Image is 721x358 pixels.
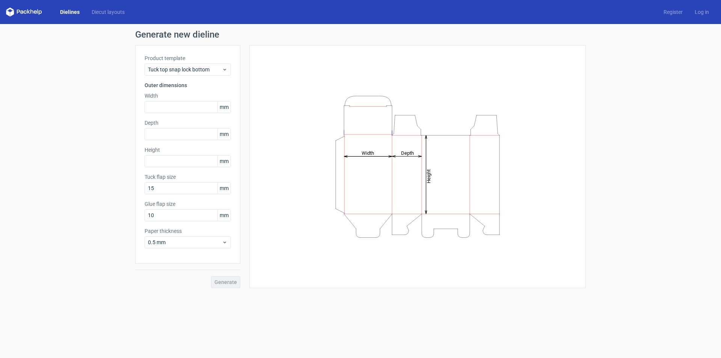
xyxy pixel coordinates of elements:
label: Tuck flap size [145,173,231,181]
label: Glue flap size [145,200,231,208]
tspan: Width [362,150,374,156]
tspan: Height [426,169,431,183]
span: 0.5 mm [148,239,222,246]
label: Depth [145,119,231,127]
a: Log in [689,8,715,16]
a: Diecut layouts [86,8,131,16]
span: mm [217,128,231,140]
span: mm [217,156,231,167]
a: Register [658,8,689,16]
h3: Outer dimensions [145,82,231,89]
h1: Generate new dieline [135,30,586,39]
a: Dielines [54,8,86,16]
label: Paper thickness [145,227,231,235]
label: Product template [145,54,231,62]
label: Width [145,92,231,100]
span: Tuck top snap lock bottom [148,66,222,73]
label: Height [145,146,231,154]
tspan: Depth [401,150,414,156]
span: mm [217,101,231,113]
span: mm [217,210,231,221]
span: mm [217,183,231,194]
